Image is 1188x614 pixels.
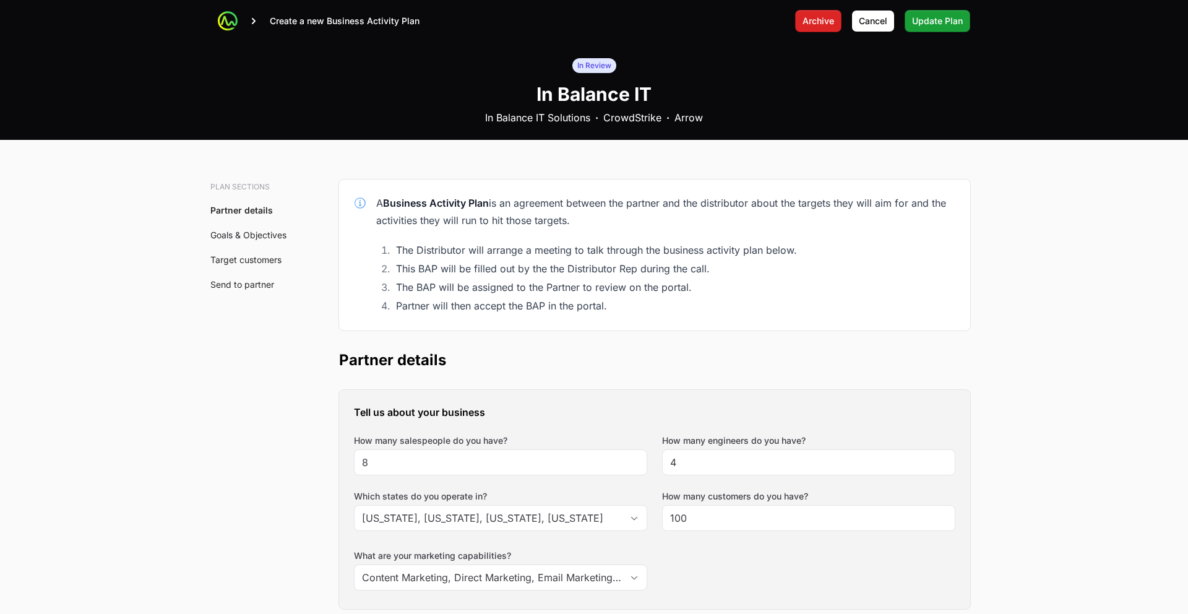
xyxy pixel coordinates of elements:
[595,110,598,125] b: ·
[851,10,895,32] button: Cancel
[859,14,887,28] span: Cancel
[376,194,955,229] div: A is an agreement between the partner and the distributor about the targets they will aim for and...
[666,110,669,125] b: ·
[210,182,295,192] h3: Plan sections
[622,565,647,590] div: Open
[392,297,955,314] li: Partner will then accept the BAP in the portal.
[803,14,834,28] span: Archive
[392,260,955,277] li: This BAP will be filled out by the the Distributor Rep during the call.
[622,506,647,530] div: Open
[662,490,808,503] label: How many customers do you have?
[485,110,703,125] div: In Balance IT Solutions CrowdStrike Arrow
[354,550,647,562] label: What are your marketing capabilities?
[270,15,420,27] p: Create a new Business Activity Plan
[210,205,273,215] a: Partner details
[210,279,274,290] a: Send to partner
[339,350,970,370] h2: Partner details
[905,10,970,32] button: Update Plan
[795,10,841,32] button: Archive
[354,490,647,503] label: Which states do you operate in?
[662,435,806,447] label: How many engineers do you have?
[383,197,489,209] strong: Business Activity Plan
[392,279,955,296] li: The BAP will be assigned to the Partner to review on the portal.
[912,14,963,28] span: Update Plan
[210,254,282,265] a: Target customers
[210,230,286,240] a: Goals & Objectives
[218,11,238,31] img: ActivitySource
[392,241,955,259] li: The Distributor will arrange a meeting to talk through the business activity plan below.
[354,435,507,447] label: How many salespeople do you have?
[354,405,955,420] h3: Tell us about your business
[536,83,652,105] h1: In Balance IT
